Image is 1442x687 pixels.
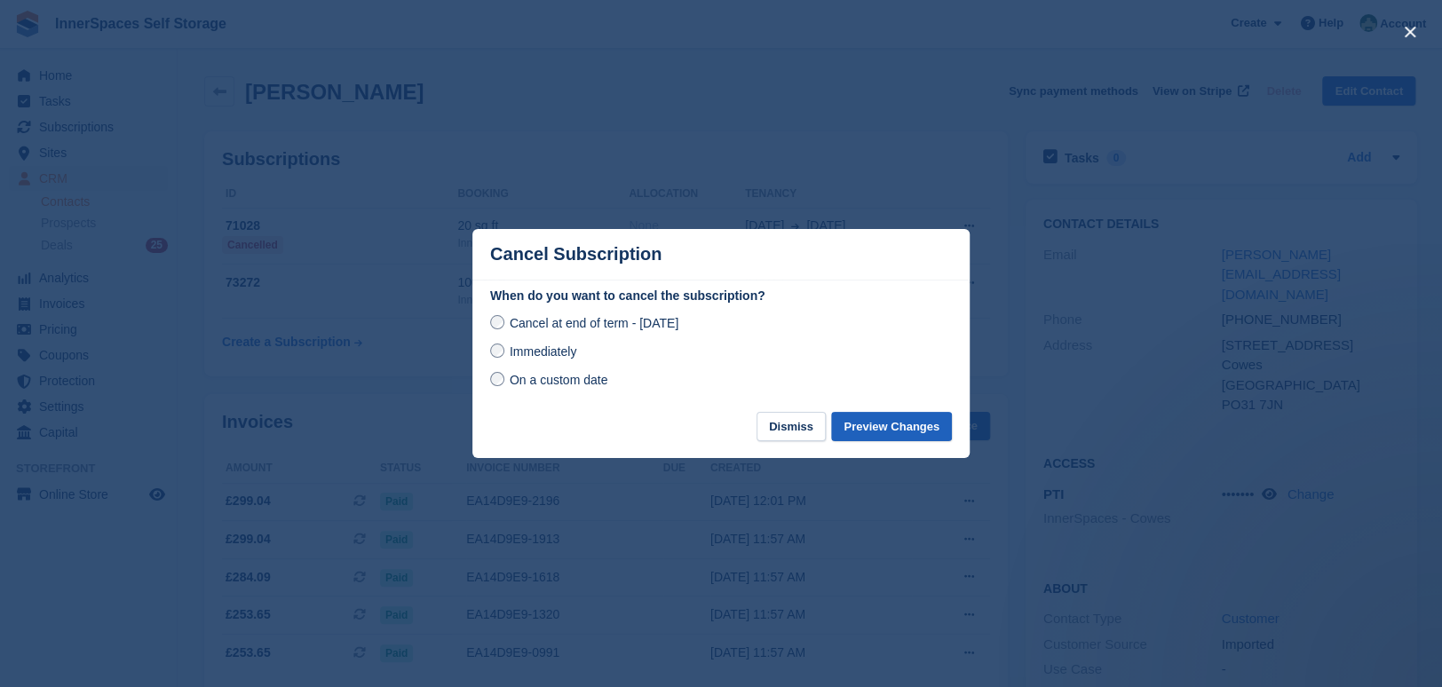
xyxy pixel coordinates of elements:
[510,316,678,330] span: Cancel at end of term - [DATE]
[510,344,576,359] span: Immediately
[1396,18,1424,46] button: close
[490,287,952,305] label: When do you want to cancel the subscription?
[490,372,504,386] input: On a custom date
[490,244,662,265] p: Cancel Subscription
[757,412,826,441] button: Dismiss
[831,412,952,441] button: Preview Changes
[490,343,504,358] input: Immediately
[490,315,504,329] input: Cancel at end of term - [DATE]
[510,373,608,387] span: On a custom date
